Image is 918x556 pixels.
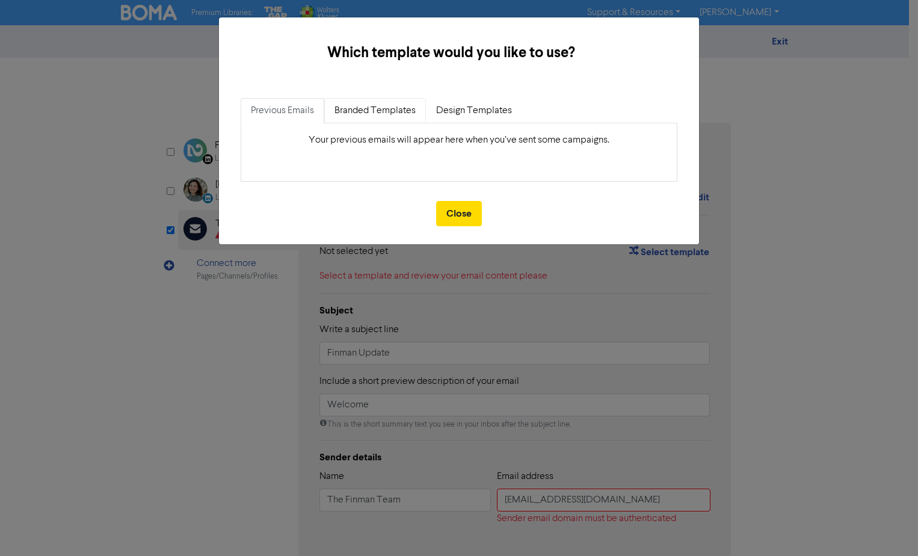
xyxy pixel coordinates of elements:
[229,42,674,64] h5: Which template would you like to use?
[436,201,482,226] button: Close
[324,98,426,123] a: Branded Templates
[241,123,677,157] div: Your previous emails will appear here when you’ve sent some campaigns.
[858,498,918,556] iframe: Chat Widget
[426,98,522,123] a: Design Templates
[241,98,324,123] a: Previous Emails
